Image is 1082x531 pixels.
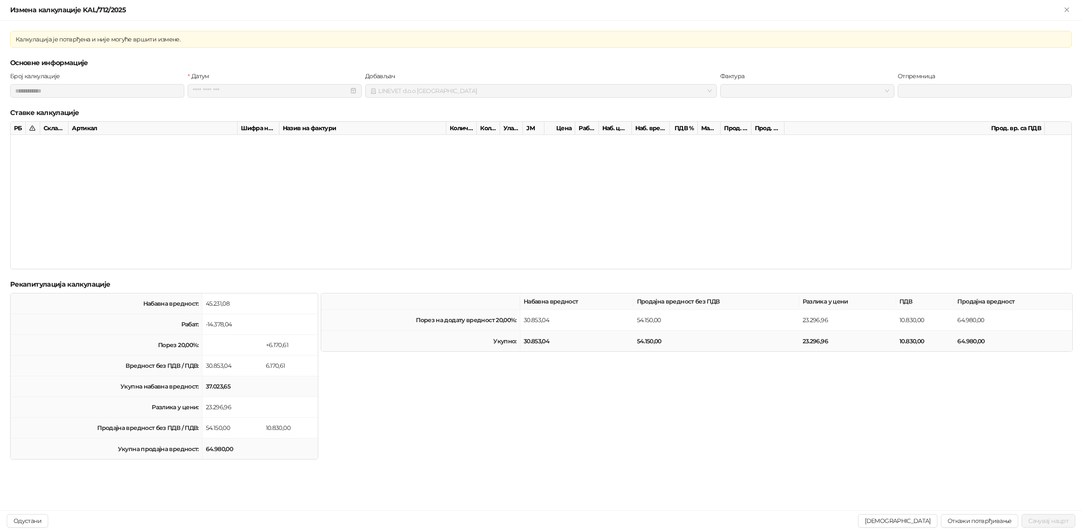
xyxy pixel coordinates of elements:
div: Измена калкулације KAL/712/2025 [10,5,1062,15]
td: 45.231,08 [202,293,262,314]
span: LINEVET d.o.o [GEOGRAPHIC_DATA] [370,85,712,97]
label: Отпремница [898,71,940,81]
td: 23.296,96 [202,397,262,418]
td: 23.296,96 [799,331,896,351]
td: 10.830,00 [896,310,954,331]
div: ПДВ % [670,122,697,135]
h5: Ставке калкулације [10,108,1072,118]
td: 54.150,00 [202,418,262,438]
td: +6.170,61 [262,335,318,356]
div: Наб. цена [599,122,632,135]
div: Шифра на фактури [238,122,279,135]
td: 54.150,00 [634,331,799,351]
div: Прод. вр. са ПДВ [784,122,1045,135]
h5: Основне информације [10,58,1072,68]
label: Фактура [720,71,750,81]
td: 30.853,04 [520,310,634,331]
input: Датум [193,86,348,96]
td: 23.296,96 [799,310,896,331]
div: Прод. цена са ПДВ [751,122,784,135]
input: Фактура [725,85,882,97]
td: 6.170,61 [262,356,318,376]
div: РБ [11,122,26,135]
button: Одустани [7,514,48,528]
input: Број калкулације [10,84,184,98]
label: Добављач [365,71,400,81]
div: Улазна кол. [500,122,523,135]
td: 37.023,65 [202,376,262,397]
td: Рабат: [11,314,202,335]
button: [DEMOGRAPHIC_DATA] [858,514,937,528]
div: Количина [446,122,477,135]
td: 64.980,00 [202,438,262,459]
div: Назив на фактури [279,122,446,135]
th: Продајна вредност без ПДВ [634,293,799,310]
label: Број калкулације [10,71,65,81]
div: Калкулација је потврђена и није могуће вршити измене. [16,35,1066,44]
td: 10.830,00 [262,418,318,438]
div: Артикал [68,122,238,135]
td: 10.830,00 [896,331,954,351]
div: ЈМ [523,122,544,135]
h5: Рекапитулација калкулације [10,279,1072,290]
th: Продајна вредност [954,293,1072,310]
div: Наб. вредност [632,122,670,135]
label: Датум [188,71,214,81]
td: 30.853,04 [520,331,634,351]
td: Порез на додату вредност 20,00%: [321,310,520,331]
td: 30.853,04 [202,356,262,376]
span: [DEMOGRAPHIC_DATA] [865,517,930,525]
td: 64.980,00 [954,331,1072,351]
td: Укупна продајна вредност: [11,438,202,459]
td: Укупна набавна вредност: [11,376,202,397]
button: Сачувај нацрт [1022,514,1075,528]
th: Разлика у цени [799,293,896,310]
th: Набавна вредност [520,293,634,310]
td: 54.150,00 [634,310,799,331]
div: Прод. цена [721,122,751,135]
td: Набавна вредност: [11,293,202,314]
button: Close [1062,5,1072,15]
td: Разлика у цени: [11,397,202,418]
div: Цена [544,122,576,135]
button: Откажи потврђивање [941,514,1018,528]
td: -14.378,04 [202,314,262,335]
td: 64.980,00 [954,310,1072,331]
td: Вредност без ПДВ / ПДВ: [11,356,202,376]
td: Укупно: [321,331,520,351]
div: Маржа % [698,122,721,135]
div: Рабат % [575,122,598,135]
th: ПДВ [896,293,954,310]
div: Кол. у пак. [477,122,500,135]
input: Отпремница [898,84,1072,98]
td: Продајна вредност без ПДВ / ПДВ: [11,418,202,438]
div: Складиште [40,122,68,135]
td: Порез 20,00%: [11,335,202,356]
